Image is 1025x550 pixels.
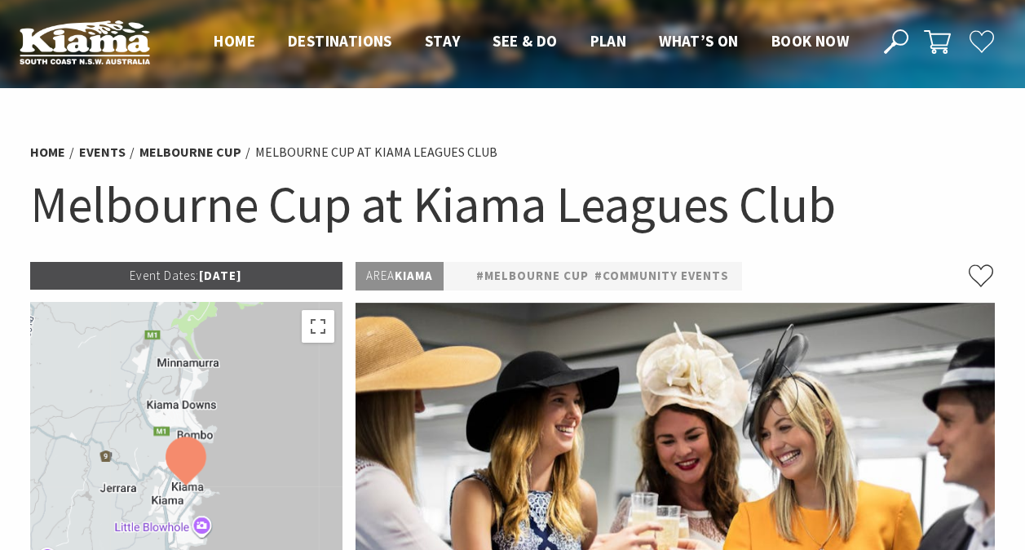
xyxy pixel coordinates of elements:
button: Toggle fullscreen view [302,310,334,343]
nav: Main Menu [197,29,865,55]
span: Destinations [288,31,392,51]
a: #Community Events [594,266,729,286]
span: Book now [771,31,849,51]
h1: Melbourne Cup at Kiama Leagues Club [30,171,996,237]
a: Melbourne Cup [139,144,241,161]
a: Home [30,144,65,161]
span: Home [214,31,255,51]
span: Area [366,268,395,283]
span: See & Do [493,31,557,51]
li: Melbourne Cup at Kiama Leagues Club [255,142,497,163]
span: Plan [590,31,627,51]
p: Kiama [356,262,444,291]
span: Stay [425,31,461,51]
p: [DATE] [30,262,343,290]
span: Event Dates: [130,268,199,283]
a: #Melbourne Cup [476,266,589,286]
span: What’s On [659,31,739,51]
a: Events [79,144,126,161]
img: Kiama Logo [20,20,150,64]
